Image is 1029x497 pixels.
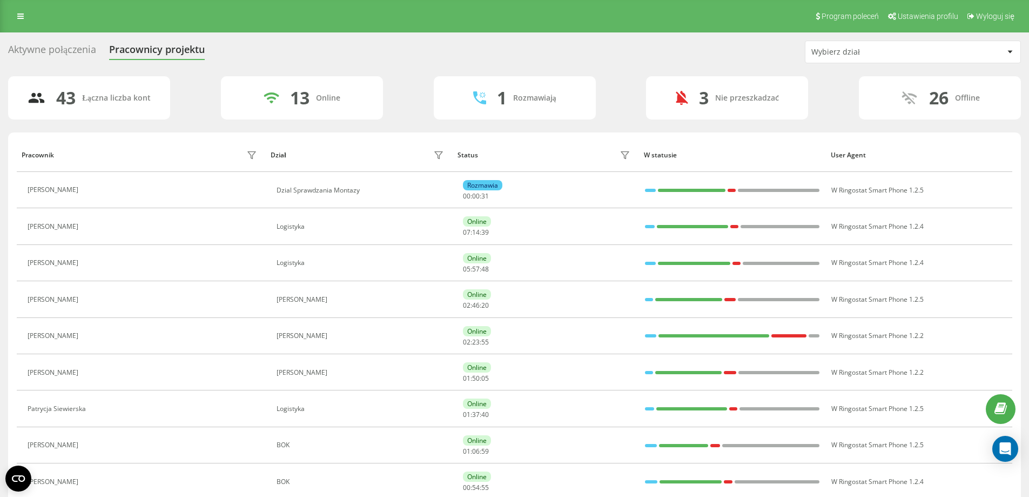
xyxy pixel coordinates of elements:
[463,435,491,446] div: Online
[831,185,924,195] span: W Ringostat Smart Phone 1.2.5
[699,88,709,108] div: 3
[28,332,81,340] div: [PERSON_NAME]
[955,94,980,103] div: Offline
[811,48,940,57] div: Wybierz dział
[481,191,489,201] span: 31
[929,88,949,108] div: 26
[28,186,81,194] div: [PERSON_NAME]
[481,410,489,419] span: 40
[463,266,489,273] div: : :
[109,44,205,61] div: Pracownicy projektu
[472,264,480,274] span: 57
[472,483,480,492] span: 54
[497,88,507,108] div: 1
[831,368,924,377] span: W Ringostat Smart Phone 1.2.2
[56,88,76,108] div: 43
[992,436,1018,462] div: Open Intercom Messenger
[271,151,286,159] div: Dział
[463,375,489,382] div: : :
[28,441,81,449] div: [PERSON_NAME]
[472,447,480,456] span: 06
[463,339,489,346] div: : :
[481,301,489,310] span: 20
[481,264,489,274] span: 48
[513,94,556,103] div: Rozmawiają
[472,410,480,419] span: 37
[481,447,489,456] span: 59
[481,337,489,347] span: 55
[290,88,310,108] div: 13
[976,12,1014,21] span: Wyloguj się
[472,301,480,310] span: 46
[463,193,489,200] div: : :
[277,296,447,303] div: [PERSON_NAME]
[831,258,924,267] span: W Ringostat Smart Phone 1.2.4
[481,228,489,237] span: 39
[463,410,470,419] span: 01
[831,404,924,413] span: W Ringostat Smart Phone 1.2.5
[831,295,924,304] span: W Ringostat Smart Phone 1.2.5
[463,337,470,347] span: 02
[277,259,447,267] div: Logistyka
[644,151,820,159] div: W statusie
[458,151,478,159] div: Status
[472,374,480,383] span: 50
[831,151,1007,159] div: User Agent
[28,223,81,230] div: [PERSON_NAME]
[316,94,340,103] div: Online
[28,478,81,486] div: [PERSON_NAME]
[463,448,489,455] div: : :
[463,180,502,190] div: Rozmawia
[481,374,489,383] span: 05
[463,411,489,419] div: : :
[463,362,491,373] div: Online
[463,472,491,482] div: Online
[463,374,470,383] span: 01
[831,477,924,486] span: W Ringostat Smart Phone 1.2.4
[831,331,924,340] span: W Ringostat Smart Phone 1.2.2
[8,44,96,61] div: Aktywne połączenia
[463,399,491,409] div: Online
[463,326,491,336] div: Online
[463,191,470,201] span: 00
[277,223,447,230] div: Logistyka
[463,302,489,309] div: : :
[277,478,447,486] div: BOK
[463,483,470,492] span: 00
[463,447,470,456] span: 01
[28,296,81,303] div: [PERSON_NAME]
[472,228,480,237] span: 14
[277,405,447,413] div: Logistyka
[277,187,447,194] div: Dzial Sprawdzania Montazy
[472,337,480,347] span: 23
[831,440,924,449] span: W Ringostat Smart Phone 1.2.5
[28,405,89,413] div: Patrycja Siewierska
[463,264,470,274] span: 05
[463,216,491,227] div: Online
[28,369,81,376] div: [PERSON_NAME]
[463,289,491,300] div: Online
[463,229,489,236] div: : :
[277,332,447,340] div: [PERSON_NAME]
[463,484,489,492] div: : :
[822,12,879,21] span: Program poleceń
[715,94,779,103] div: Nie przeszkadzać
[28,259,81,267] div: [PERSON_NAME]
[463,253,491,263] div: Online
[831,222,924,231] span: W Ringostat Smart Phone 1.2.4
[481,483,489,492] span: 55
[5,466,31,492] button: Open CMP widget
[463,301,470,310] span: 02
[22,151,54,159] div: Pracownik
[463,228,470,237] span: 07
[898,12,958,21] span: Ustawienia profilu
[277,369,447,376] div: [PERSON_NAME]
[82,94,150,103] div: Łączna liczba kont
[472,191,480,201] span: 00
[277,441,447,449] div: BOK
